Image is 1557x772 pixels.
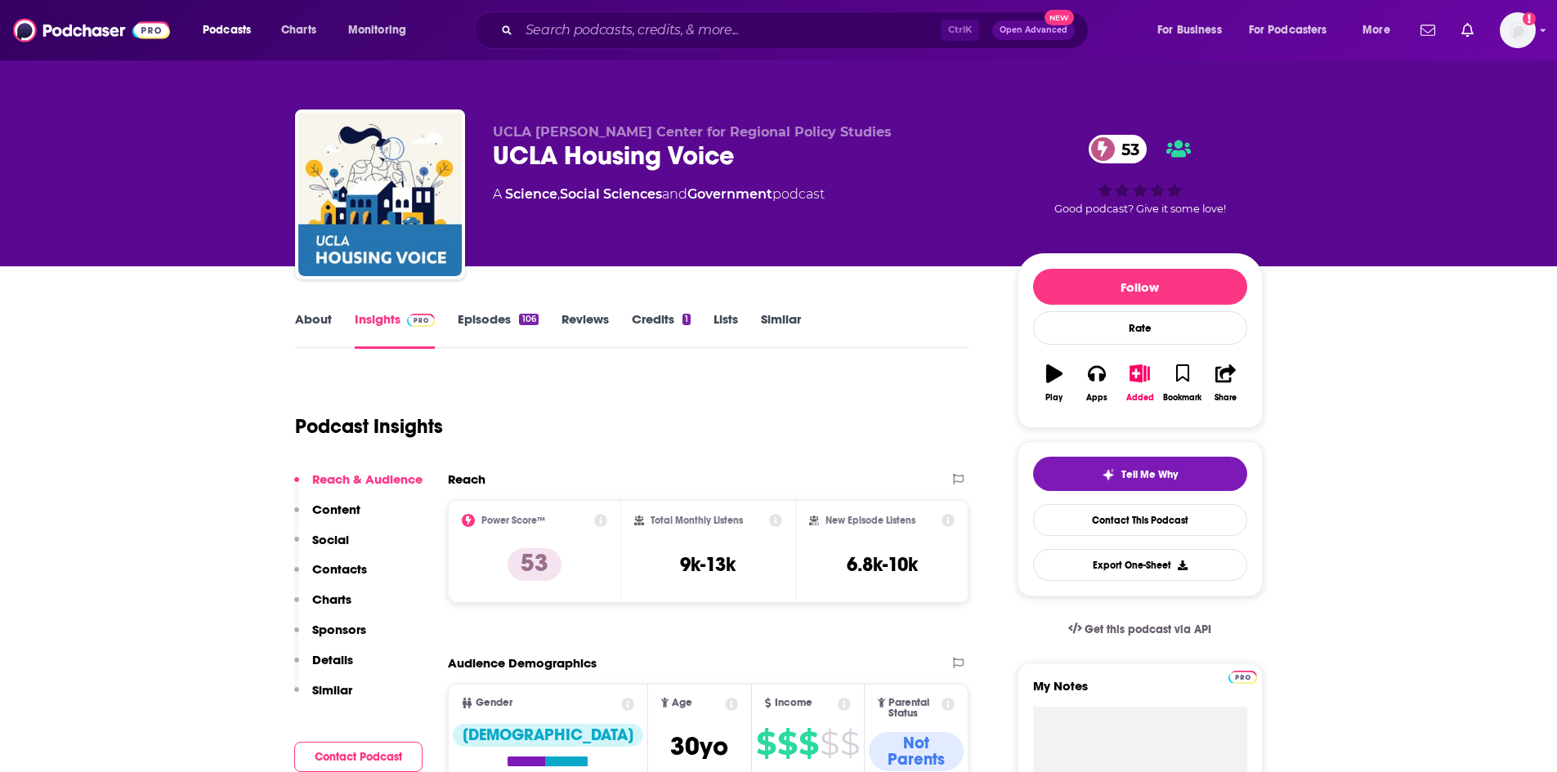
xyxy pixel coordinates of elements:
[714,311,738,349] a: Lists
[869,732,964,771] div: Not Parents
[1033,457,1247,491] button: tell me why sparkleTell Me Why
[1523,12,1536,25] svg: Add a profile image
[1204,354,1246,413] button: Share
[481,515,545,526] h2: Power Score™
[295,414,443,439] h1: Podcast Insights
[672,698,692,708] span: Age
[682,314,691,325] div: 1
[670,730,728,762] span: 30 yo
[1045,10,1074,25] span: New
[662,186,687,202] span: and
[1238,17,1351,43] button: open menu
[1228,668,1257,684] a: Pro website
[1102,468,1115,481] img: tell me why sparkle
[992,20,1075,40] button: Open AdvancedNew
[1000,26,1067,34] span: Open Advanced
[493,124,892,140] span: UCLA [PERSON_NAME] Center for Regional Policy Studies
[294,591,351,622] button: Charts
[448,655,597,671] h2: Audience Demographics
[1076,354,1118,413] button: Apps
[1500,12,1536,48] span: Logged in as DeversFranklin
[490,11,1104,49] div: Search podcasts, credits, & more...
[312,502,360,517] p: Content
[1018,124,1263,225] div: 53Good podcast? Give it some love!
[448,471,485,487] h2: Reach
[680,552,736,577] h3: 9k-13k
[295,311,332,349] a: About
[1121,468,1178,481] span: Tell Me Why
[1249,19,1327,42] span: For Podcasters
[1161,354,1204,413] button: Bookmark
[294,622,366,652] button: Sponsors
[337,17,427,43] button: open menu
[941,20,979,41] span: Ctrl K
[1033,549,1247,581] button: Export One-Sheet
[1033,678,1247,707] label: My Notes
[825,515,915,526] h2: New Episode Listens
[191,17,272,43] button: open menu
[1033,269,1247,305] button: Follow
[1118,354,1161,413] button: Added
[632,311,691,349] a: Credits1
[312,622,366,637] p: Sponsors
[651,515,743,526] h2: Total Monthly Listens
[1362,19,1390,42] span: More
[775,698,812,708] span: Income
[203,19,251,42] span: Podcasts
[312,532,349,547] p: Social
[493,185,825,204] div: A podcast
[519,314,538,325] div: 106
[1055,609,1225,649] a: Get this podcast via API
[519,17,941,43] input: Search podcasts, credits, & more...
[348,19,406,42] span: Monitoring
[281,19,316,42] span: Charts
[761,311,801,349] a: Similar
[458,311,538,349] a: Episodes106
[1500,12,1536,48] img: User Profile
[312,652,353,667] p: Details
[1085,623,1211,636] span: Get this podcast via API
[1089,135,1148,163] a: 53
[1351,17,1411,43] button: open menu
[1086,393,1107,403] div: Apps
[271,17,326,43] a: Charts
[298,113,462,276] img: UCLA Housing Voice
[476,698,512,708] span: Gender
[508,548,562,581] p: 53
[847,552,918,577] h3: 6.8k-10k
[294,532,349,562] button: Social
[13,15,170,46] img: Podchaser - Follow, Share and Rate Podcasts
[777,730,797,756] span: $
[1455,16,1480,44] a: Show notifications dropdown
[820,730,839,756] span: $
[562,311,609,349] a: Reviews
[560,186,662,202] a: Social Sciences
[294,682,352,712] button: Similar
[407,314,436,327] img: Podchaser Pro
[453,724,643,747] div: [DEMOGRAPHIC_DATA]
[1033,311,1247,345] div: Rate
[312,561,367,577] p: Contacts
[294,742,423,772] button: Contact Podcast
[1105,135,1148,163] span: 53
[840,730,859,756] span: $
[1033,504,1247,536] a: Contact This Podcast
[1126,393,1154,403] div: Added
[557,186,560,202] span: ,
[294,561,367,591] button: Contacts
[1500,12,1536,48] button: Show profile menu
[888,698,939,719] span: Parental Status
[1033,354,1076,413] button: Play
[294,502,360,532] button: Content
[756,730,776,756] span: $
[1215,393,1237,403] div: Share
[355,311,436,349] a: InsightsPodchaser Pro
[294,471,423,502] button: Reach & Audience
[312,682,352,698] p: Similar
[687,186,772,202] a: Government
[1414,16,1442,44] a: Show notifications dropdown
[1163,393,1201,403] div: Bookmark
[312,471,423,487] p: Reach & Audience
